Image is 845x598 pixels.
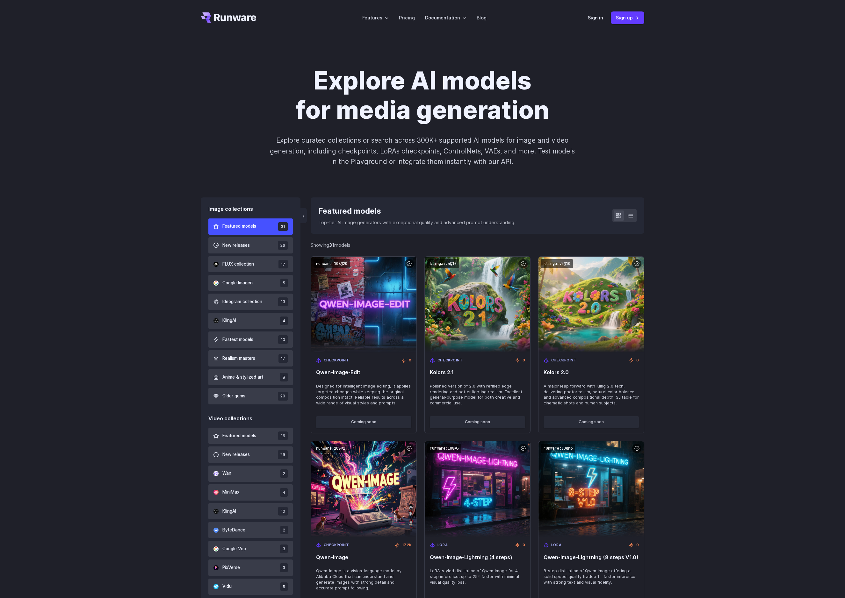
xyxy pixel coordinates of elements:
div: Image collections [208,205,293,213]
label: Features [362,14,389,21]
span: Checkpoint [324,358,349,363]
span: 8-step distillation of Qwen‑Image offering a solid speed-quality tradeoff—faster inference with s... [544,568,639,585]
button: Google Veo 3 [208,541,293,557]
span: Kolors 2.0 [544,369,639,375]
button: Anime & stylized art 8 [208,369,293,385]
span: 17 [278,260,288,268]
button: PixVerse 3 [208,559,293,576]
span: Realism masters [222,355,255,362]
span: 4 [280,317,288,325]
span: 13 [278,297,288,306]
button: ‹ [300,208,307,223]
span: Qwen‑Image-Lightning (4 steps) [430,554,525,560]
img: Qwen‑Image‑Edit [311,257,416,352]
span: 0 [636,542,639,548]
span: Checkpoint [437,358,463,363]
span: New releases [222,242,250,249]
img: Qwen‑Image-Lightning (8 steps V1.0) [538,441,644,537]
span: LoRA-styled distillation of Qwen‑Image for 4-step inference, up to 25× faster with minimal visual... [430,568,525,585]
p: Explore curated collections or search across 300K+ supported AI models for image and video genera... [267,135,578,167]
p: Top-tier AI image generators with exceptional quality and advanced prompt understanding. [318,219,516,226]
code: runware:108@1 [314,444,348,453]
div: Video collections [208,415,293,423]
span: 3 [280,545,288,553]
code: klingai:5@10 [541,259,573,268]
a: Go to / [201,12,256,23]
span: A major leap forward with Kling 2.0 tech, delivering photorealism, natural color balance, and adv... [544,383,639,406]
button: KlingAI 10 [208,503,293,519]
button: Google Imagen 5 [208,275,293,291]
span: Older gems [222,393,245,400]
code: runware:108@6 [541,444,575,453]
span: 0 [523,542,525,548]
span: Fastest models [222,336,253,343]
button: New releases 29 [208,446,293,463]
button: FLUX collection 17 [208,256,293,272]
code: runware:108@5 [427,444,461,453]
span: 5 [280,582,288,591]
span: 17 [278,354,288,363]
span: 0 [409,358,411,363]
img: Kolors 2.1 [425,257,530,352]
span: Featured models [222,432,256,439]
div: Featured models [318,205,516,217]
span: Ideogram collection [222,298,262,305]
span: FLUX collection [222,261,254,268]
span: Designed for intelligent image editing, it applies targeted changes while keeping the original co... [316,383,411,406]
span: 10 [278,335,288,344]
span: Qwen‑Image-Lightning (8 steps V1.0) [544,554,639,560]
span: Google Imagen [222,280,253,287]
img: Qwen‑Image-Lightning (4 steps) [425,441,530,537]
span: LoRA [437,542,448,548]
span: 8 [280,373,288,381]
a: Sign in [588,14,603,21]
span: 26 [278,241,288,250]
span: New releases [222,451,250,458]
span: 3 [280,563,288,572]
button: Vidu 5 [208,579,293,595]
span: 0 [523,358,525,363]
span: Polished version of 2.0 with refined edge rendering and better lighting realism. Excellent genera... [430,383,525,406]
button: Coming soon [430,416,525,428]
span: 4 [280,488,288,497]
span: 17.2K [402,542,411,548]
a: Blog [477,14,487,21]
code: runware:108@20 [314,259,350,268]
button: Featured models 16 [208,428,293,444]
label: Documentation [425,14,466,21]
button: Older gems 20 [208,388,293,404]
span: PixVerse [222,564,240,571]
button: Coming soon [544,416,639,428]
span: 0 [636,358,639,363]
span: 5 [280,279,288,287]
span: 2 [280,469,288,478]
button: ByteDance 2 [208,522,293,538]
span: LoRA [551,542,561,548]
span: 2 [280,526,288,534]
span: Qwen‑Image‑Edit [316,369,411,375]
button: Wan 2 [208,466,293,482]
button: Fastest models 10 [208,331,293,348]
span: Anime & stylized art [222,374,263,381]
span: 31 [278,222,288,231]
span: 16 [278,431,288,440]
span: Checkpoint [324,542,349,548]
span: Vidu [222,583,232,590]
span: Qwen-Image is a vision-language model by Alibaba Cloud that can understand and generate images wi... [316,568,411,591]
img: Kolors 2.0 [538,257,644,352]
a: Sign up [611,11,644,24]
span: 29 [278,450,288,459]
span: ByteDance [222,527,245,534]
span: KlingAI [222,317,236,324]
span: Featured models [222,223,256,230]
button: Ideogram collection 13 [208,294,293,310]
button: Realism masters 17 [208,350,293,367]
span: Qwen-Image [316,554,411,560]
button: Coming soon [316,416,411,428]
span: 20 [278,392,288,400]
button: Featured models 31 [208,218,293,235]
h1: Explore AI models for media generation [245,66,600,125]
button: New releases 26 [208,237,293,253]
span: Checkpoint [551,358,577,363]
button: KlingAI 4 [208,313,293,329]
